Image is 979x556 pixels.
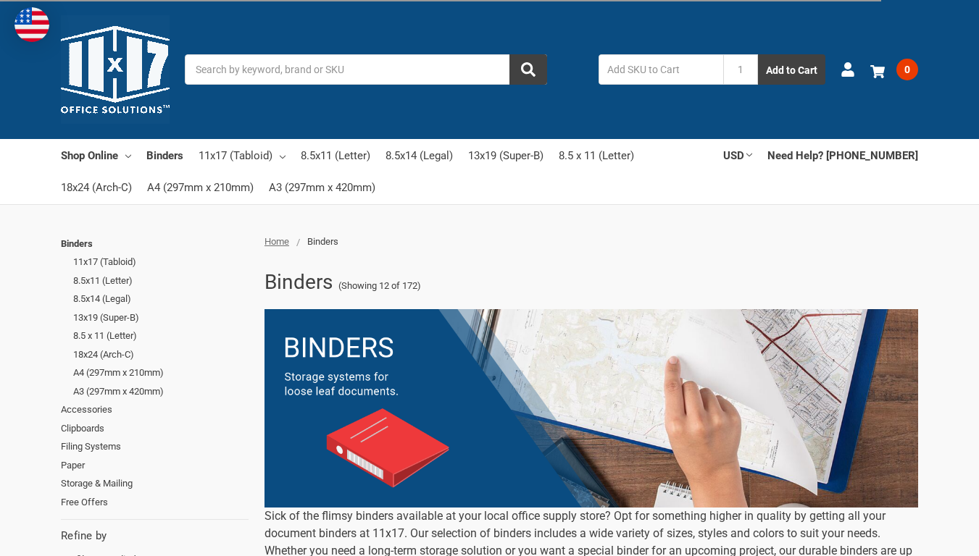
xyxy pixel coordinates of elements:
[386,140,453,172] a: 8.5x14 (Legal)
[14,7,49,42] img: duty and tax information for United States
[73,290,249,308] a: 8.5x14 (Legal)
[61,474,249,493] a: Storage & Mailing
[73,308,249,327] a: 13x19 (Super-B)
[73,382,249,401] a: A3 (297mm x 420mm)
[61,15,170,124] img: 11x17.com
[73,345,249,364] a: 18x24 (Arch-C)
[61,437,249,456] a: Filing Systems
[767,139,918,171] a: Need Help? [PHONE_NUMBER]
[559,140,634,172] a: 8.5 x 11 (Letter)
[61,456,249,475] a: Paper
[307,236,338,247] span: Binders
[468,140,543,172] a: 13x19 (Super-B)
[146,139,183,171] a: Binders
[185,54,547,85] input: Search by keyword, brand or SKU
[199,140,286,172] a: 11x17 (Tabloid)
[147,172,254,203] a: A4 (297mm x 210mm)
[61,493,249,512] a: Free Offers
[301,140,370,172] a: 8.5x11 (Letter)
[859,517,979,556] iframe: Google Customer Reviews
[870,51,918,88] a: 0
[758,54,825,85] button: Add to Cart
[61,528,249,544] h5: Refine by
[61,400,249,419] a: Accessories
[61,139,131,171] a: Shop Online
[723,139,752,171] a: USD
[61,419,249,438] a: Clipboards
[73,253,249,271] a: 11x17 (Tabloid)
[599,54,723,85] input: Add SKU to Cart
[73,327,249,345] a: 8.5 x 11 (Letter)
[264,236,289,247] a: Home
[61,172,132,203] a: 18x24 (Arch-C)
[61,235,249,253] a: Binders
[896,59,918,80] span: 0
[264,309,918,507] img: binders-2-.png
[269,172,375,203] a: A3 (297mm x 420mm)
[73,363,249,382] a: A4 (297mm x 210mm)
[338,279,421,293] span: (Showing 12 of 172)
[73,271,249,290] a: 8.5x11 (Letter)
[264,264,333,301] h1: Binders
